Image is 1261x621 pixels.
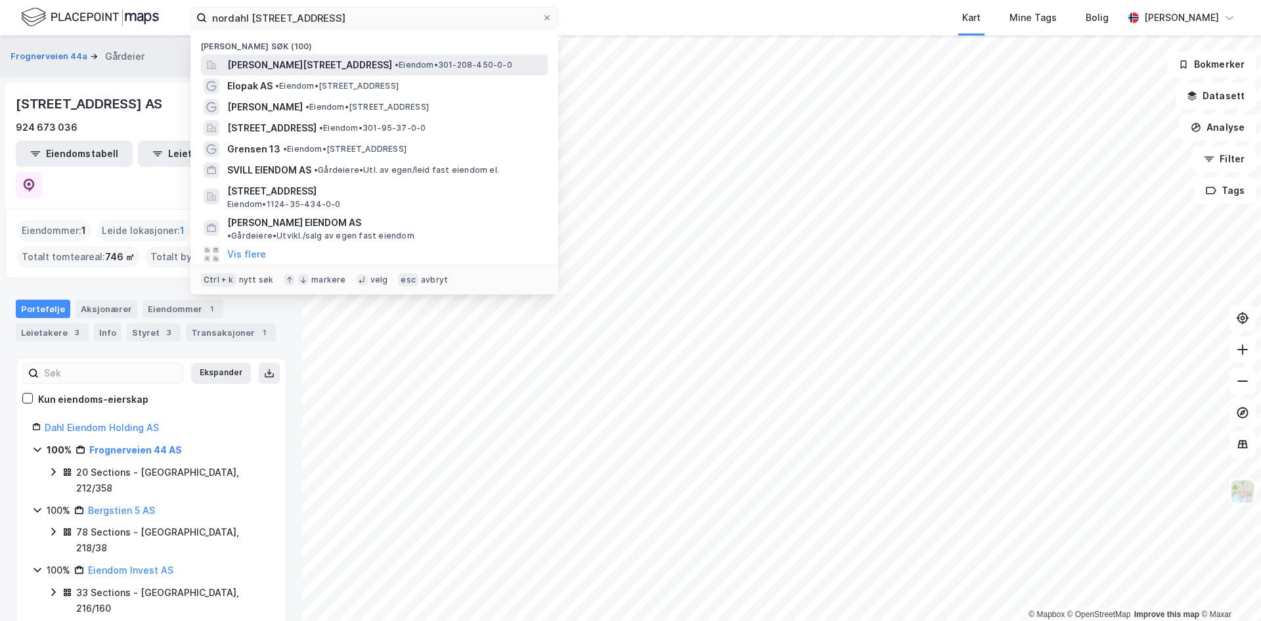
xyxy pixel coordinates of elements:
a: Mapbox [1029,610,1065,619]
span: Eiendom • [STREET_ADDRESS] [275,81,399,91]
div: Totalt tomteareal : [16,246,140,267]
div: 924 673 036 [16,120,77,135]
span: • [395,60,399,70]
span: Eiendom • 1124-35-434-0-0 [227,199,341,210]
button: Datasett [1176,83,1256,109]
div: [PERSON_NAME] søk (100) [190,31,558,55]
div: 1 [257,326,271,339]
div: Transaksjoner [186,323,276,342]
span: [STREET_ADDRESS] [227,120,317,136]
input: Søk på adresse, matrikkel, gårdeiere, leietakere eller personer [207,8,542,28]
div: Kun eiendoms-eierskap [38,392,148,407]
span: 1 [81,223,86,239]
span: • [283,144,287,154]
a: Eiendom Invest AS [88,564,173,576]
div: 100% [47,503,70,518]
button: Tags [1195,177,1256,204]
span: Eiendom • 301-208-450-0-0 [395,60,512,70]
a: Improve this map [1134,610,1199,619]
span: Eiendom • 301-95-37-0-0 [319,123,426,133]
div: 1 [205,302,218,315]
div: Info [94,323,122,342]
span: • [227,231,231,241]
div: Leide lokasjoner : [97,220,190,241]
span: SVILL EIENDOM AS [227,162,311,178]
div: Gårdeier [105,49,144,64]
button: Bokmerker [1167,51,1256,78]
div: Kart [962,10,981,26]
div: nytt søk [239,275,274,285]
input: Søk [39,363,183,383]
span: • [314,165,318,175]
button: Leietakertabell [138,141,255,167]
div: 3 [162,326,175,339]
span: Eiendom • [STREET_ADDRESS] [283,144,407,154]
div: [PERSON_NAME] [1144,10,1219,26]
button: Ekspander [191,363,251,384]
button: Filter [1193,146,1256,172]
span: [PERSON_NAME] [227,99,303,115]
span: 1 [180,223,185,239]
div: 78 Sections - [GEOGRAPHIC_DATA], 218/38 [76,524,270,556]
div: Eiendommer [143,300,223,318]
div: 33 Sections - [GEOGRAPHIC_DATA], 216/160 [76,585,270,616]
span: [PERSON_NAME][STREET_ADDRESS] [227,57,392,73]
span: Elopak AS [227,78,273,94]
a: Dahl Eiendom Holding AS [45,422,159,433]
button: Frognerveien 44a [11,50,90,63]
span: • [275,81,279,91]
div: Kontrollprogram for chat [1195,558,1261,621]
span: 746 ㎡ [105,249,135,265]
iframe: Chat Widget [1195,558,1261,621]
div: Totalt byggareal : [145,246,252,267]
div: velg [370,275,388,285]
div: [STREET_ADDRESS] AS [16,93,165,114]
div: 3 [70,326,83,339]
div: Leietakere [16,323,89,342]
span: Gårdeiere • Utvikl./salg av egen fast eiendom [227,231,414,241]
div: 20 Sections - [GEOGRAPHIC_DATA], 212/358 [76,465,270,496]
button: Analyse [1180,114,1256,141]
div: avbryt [421,275,448,285]
img: logo.f888ab2527a4732fd821a326f86c7f29.svg [21,6,159,29]
div: Eiendommer : [16,220,91,241]
a: Bergstien 5 AS [88,505,155,516]
button: Vis flere [227,246,266,262]
div: Ctrl + k [201,273,236,287]
span: • [305,102,309,112]
a: Frognerveien 44 AS [89,444,182,455]
div: Aksjonærer [76,300,137,318]
div: Bolig [1086,10,1109,26]
span: Gårdeiere • Utl. av egen/leid fast eiendom el. [314,165,499,175]
div: 100% [47,442,72,458]
a: OpenStreetMap [1067,610,1131,619]
div: 100% [47,563,70,578]
div: Styret [127,323,181,342]
div: esc [398,273,418,287]
span: [PERSON_NAME] EIENDOM AS [227,215,361,231]
span: Eiendom • [STREET_ADDRESS] [305,102,429,112]
span: • [319,123,323,133]
span: Grensen 13 [227,141,280,157]
span: [STREET_ADDRESS] [227,183,542,199]
div: Mine Tags [1009,10,1057,26]
button: Eiendomstabell [16,141,133,167]
div: markere [311,275,345,285]
img: Z [1230,479,1255,504]
div: Portefølje [16,300,70,318]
